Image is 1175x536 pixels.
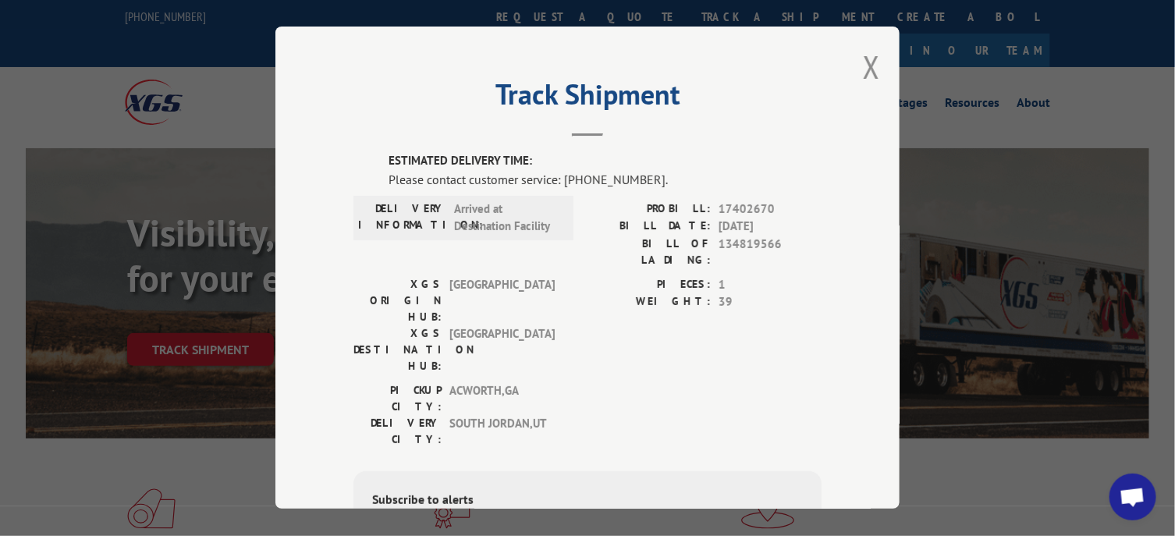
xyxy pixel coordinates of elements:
[372,490,803,513] div: Subscribe to alerts
[587,276,711,294] label: PIECES:
[358,201,446,236] label: DELIVERY INFORMATION:
[454,201,559,236] span: Arrived at Destination Facility
[719,293,822,311] span: 39
[719,276,822,294] span: 1
[719,218,822,236] span: [DATE]
[587,236,711,268] label: BILL OF LADING:
[587,201,711,218] label: PROBILL:
[449,325,555,374] span: [GEOGRAPHIC_DATA]
[353,325,442,374] label: XGS DESTINATION HUB:
[863,46,880,87] button: Close modal
[353,83,822,113] h2: Track Shipment
[587,293,711,311] label: WEIGHT:
[449,382,555,415] span: ACWORTH , GA
[449,415,555,448] span: SOUTH JORDAN , UT
[353,382,442,415] label: PICKUP CITY:
[1109,474,1156,520] div: Open chat
[389,152,822,170] label: ESTIMATED DELIVERY TIME:
[353,415,442,448] label: DELIVERY CITY:
[449,276,555,325] span: [GEOGRAPHIC_DATA]
[719,201,822,218] span: 17402670
[353,276,442,325] label: XGS ORIGIN HUB:
[719,236,822,268] span: 134819566
[587,218,711,236] label: BILL DATE:
[389,170,822,189] div: Please contact customer service: [PHONE_NUMBER].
